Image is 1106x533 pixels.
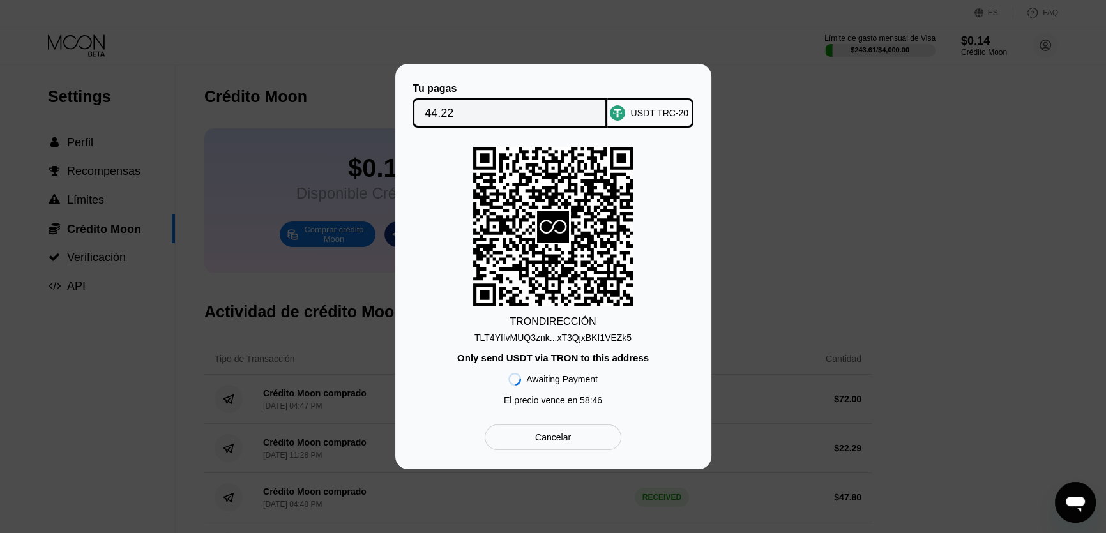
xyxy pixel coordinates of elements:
div: Cancelar [485,424,621,450]
iframe: Botón para iniciar la ventana de mensajería [1055,482,1096,523]
div: El precio vence en [504,395,602,405]
div: USDT TRC-20 [630,108,688,118]
div: Tu pagasUSDT TRC-20 [414,83,692,128]
div: Tu pagas [413,83,607,94]
div: TLT4YffvMUQ3znk...xT3QjxBKf1VEZk5 [474,327,632,343]
div: Cancelar [535,432,571,443]
div: TRON DIRECCIÓN [510,316,596,327]
div: TLT4YffvMUQ3znk...xT3QjxBKf1VEZk5 [474,333,632,343]
div: Only send USDT via TRON to this address [457,352,649,363]
span: 58 : 46 [580,395,602,405]
div: Awaiting Payment [526,374,598,384]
